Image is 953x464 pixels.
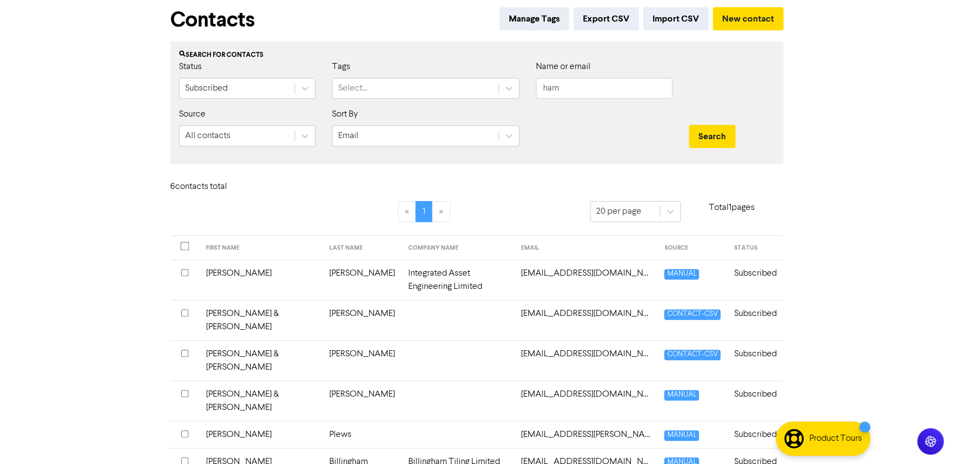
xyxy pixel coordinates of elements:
[898,411,953,464] iframe: Chat Widget
[664,269,699,280] span: MANUAL
[179,50,775,60] div: Search for contacts
[332,108,358,121] label: Sort By
[727,236,783,260] th: STATUS
[727,381,783,421] td: Subscribed
[727,300,783,340] td: Subscribed
[338,82,367,95] div: Select...
[323,381,402,421] td: [PERSON_NAME]
[536,60,591,73] label: Name or email
[514,340,657,381] td: debratony2015@gmail.com
[727,340,783,381] td: Subscribed
[664,430,699,441] span: MANUAL
[689,125,735,148] button: Search
[185,129,230,143] div: All contacts
[402,236,514,260] th: COMPANY NAME
[664,309,720,320] span: CONTACT-CSV
[332,60,350,73] label: Tags
[199,260,323,300] td: [PERSON_NAME]
[664,350,720,360] span: CONTACT-CSV
[573,7,639,30] button: Export CSV
[179,60,202,73] label: Status
[199,421,323,448] td: [PERSON_NAME]
[323,340,402,381] td: [PERSON_NAME]
[199,381,323,421] td: [PERSON_NAME] & [PERSON_NAME]
[199,236,323,260] th: FIRST NAME
[727,421,783,448] td: Subscribed
[323,300,402,340] td: [PERSON_NAME]
[499,7,569,30] button: Manage Tags
[338,129,359,143] div: Email
[514,260,657,300] td: admin@integratednz.com
[643,7,708,30] button: Import CSV
[514,421,657,448] td: plews.graham@googlemail.com
[514,300,657,340] td: brendonemmagraham@gmail.com
[199,300,323,340] td: [PERSON_NAME] & [PERSON_NAME]
[323,421,402,448] td: Plews
[170,7,255,33] h1: Contacts
[713,7,783,30] button: New contact
[415,201,433,222] a: Page 1 is your current page
[681,201,783,214] p: Total 1 pages
[179,108,206,121] label: Source
[185,82,228,95] div: Subscribed
[727,260,783,300] td: Subscribed
[199,340,323,381] td: [PERSON_NAME] & [PERSON_NAME]
[514,236,657,260] th: EMAIL
[323,236,402,260] th: LAST NAME
[170,182,259,192] h6: 6 contact s total
[664,390,699,400] span: MANUAL
[657,236,727,260] th: SOURCE
[323,260,402,300] td: [PERSON_NAME]
[402,260,514,300] td: Integrated Asset Engineering Limited
[596,205,641,218] div: 20 per page
[514,381,657,421] td: debratony@xtra.co.nz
